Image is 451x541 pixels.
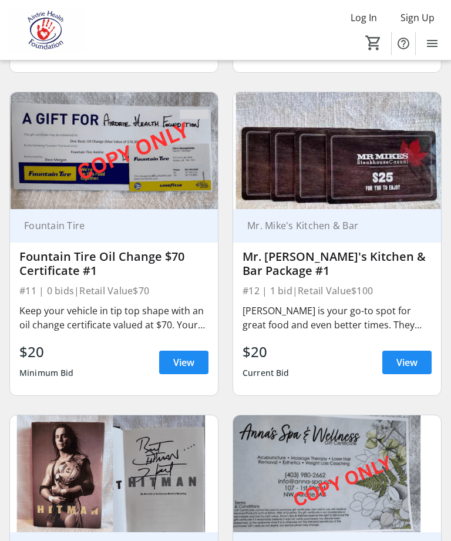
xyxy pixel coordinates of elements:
span: View [396,355,418,369]
button: Sign Up [391,8,444,27]
img: Brett "the Hitman" Hart Autographed Book [10,415,218,532]
div: #12 | 1 bid | Retail Value $100 [243,283,432,299]
div: Fountain Tire [19,220,194,231]
div: Keep your vehicle in tip top shape with an oil change certificate valued at $70. Your vehicle wil... [19,304,208,332]
img: Mr. Mike's Kitchen & Bar Package #1 [233,92,441,209]
span: Log In [351,11,377,25]
div: Mr. [PERSON_NAME]'s Kitchen & Bar Package #1 [243,250,432,278]
a: View [382,351,432,374]
img: Airdrie Health Foundation's Logo [7,8,85,52]
button: Log In [341,8,386,27]
div: Fountain Tire Oil Change $70 Certificate #1 [19,250,208,278]
button: Menu [420,32,444,55]
a: View [159,351,208,374]
div: $20 [243,341,290,362]
div: $20 [19,341,74,362]
img: Fountain Tire Oil Change $70 Certificate #1 [10,92,218,209]
div: Current Bid [243,362,290,384]
button: Help [392,32,415,55]
button: Cart [363,32,384,53]
img: Anna's Spa & Wellness [233,415,441,532]
span: Sign Up [400,11,435,25]
div: [PERSON_NAME] is your go-to spot for great food and even better times. They serve everything from... [243,304,432,332]
div: Mr. Mike's Kitchen & Bar [243,220,418,231]
div: #11 | 0 bids | Retail Value $70 [19,283,208,299]
span: View [173,355,194,369]
div: Minimum Bid [19,362,74,384]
